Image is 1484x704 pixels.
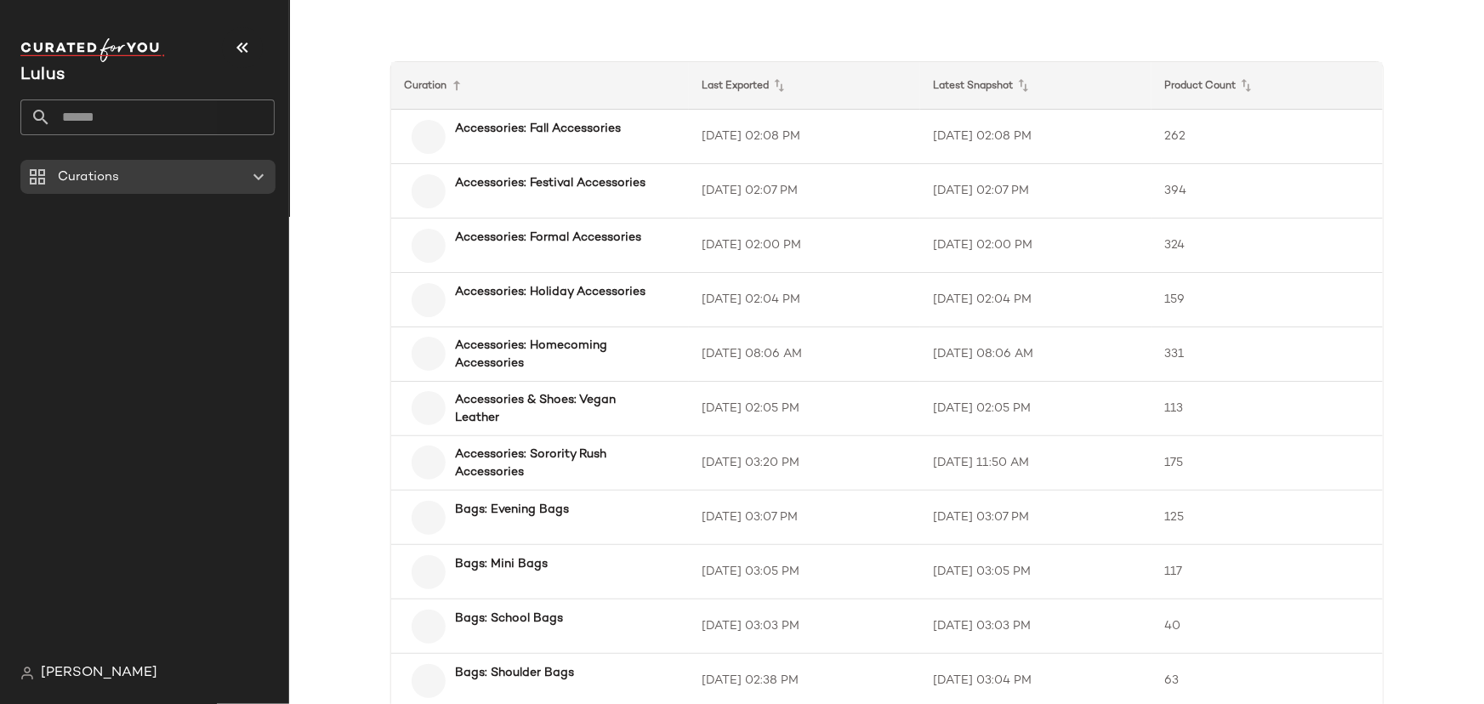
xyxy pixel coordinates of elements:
[920,327,1151,382] td: [DATE] 08:06 AM
[1151,273,1383,327] td: 159
[920,436,1151,491] td: [DATE] 11:50 AM
[920,382,1151,436] td: [DATE] 02:05 PM
[689,273,920,327] td: [DATE] 02:04 PM
[920,545,1151,599] td: [DATE] 03:05 PM
[689,219,920,273] td: [DATE] 02:00 PM
[456,337,658,372] b: Accessories: Homecoming Accessories
[1151,110,1383,164] td: 262
[391,62,689,110] th: Curation
[456,664,575,682] b: Bags: Shoulder Bags
[20,66,65,84] span: Current Company Name
[1151,599,1383,654] td: 40
[1151,436,1383,491] td: 175
[920,273,1151,327] td: [DATE] 02:04 PM
[689,110,920,164] td: [DATE] 02:08 PM
[920,491,1151,545] td: [DATE] 03:07 PM
[1151,545,1383,599] td: 117
[920,599,1151,654] td: [DATE] 03:03 PM
[20,667,34,680] img: svg%3e
[1151,62,1383,110] th: Product Count
[689,436,920,491] td: [DATE] 03:20 PM
[920,62,1151,110] th: Latest Snapshot
[689,164,920,219] td: [DATE] 02:07 PM
[689,545,920,599] td: [DATE] 03:05 PM
[1151,491,1383,545] td: 125
[456,555,549,573] b: Bags: Mini Bags
[1151,382,1383,436] td: 113
[689,327,920,382] td: [DATE] 08:06 AM
[58,167,119,187] span: Curations
[689,491,920,545] td: [DATE] 03:07 PM
[1151,164,1383,219] td: 394
[1151,219,1383,273] td: 324
[456,610,564,627] b: Bags: School Bags
[689,62,920,110] th: Last Exported
[689,382,920,436] td: [DATE] 02:05 PM
[1151,327,1383,382] td: 331
[456,446,658,481] b: Accessories: Sorority Rush Accessories
[41,663,157,684] span: [PERSON_NAME]
[456,283,646,301] b: Accessories: Holiday Accessories
[456,501,570,519] b: Bags: Evening Bags
[456,391,658,427] b: Accessories & Shoes: Vegan Leather
[456,120,622,138] b: Accessories: Fall Accessories
[920,164,1151,219] td: [DATE] 02:07 PM
[456,229,642,247] b: Accessories: Formal Accessories
[920,219,1151,273] td: [DATE] 02:00 PM
[920,110,1151,164] td: [DATE] 02:08 PM
[20,38,165,62] img: cfy_white_logo.C9jOOHJF.svg
[456,174,646,192] b: Accessories: Festival Accessories
[689,599,920,654] td: [DATE] 03:03 PM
